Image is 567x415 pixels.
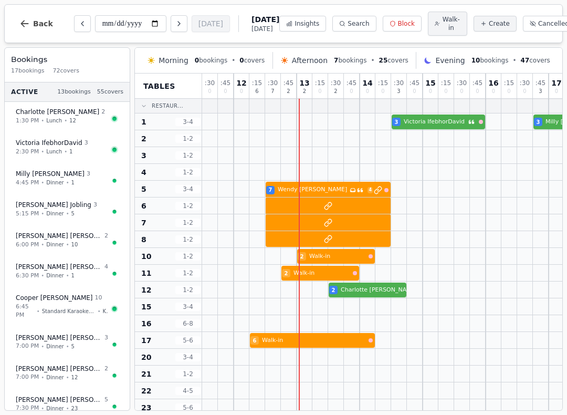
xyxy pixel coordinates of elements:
span: 3 [395,118,398,126]
span: Back [33,20,53,27]
span: Walk-in [293,269,351,278]
span: 7:00 PM [16,373,39,382]
span: 3 [93,201,97,210]
span: • [66,241,69,248]
span: Dinner [46,373,64,381]
span: • [66,343,69,350]
span: 17 bookings [11,67,45,76]
span: 3 [141,150,146,161]
span: 0 [507,89,510,94]
span: 8 [141,234,146,245]
span: 3 - 4 [175,185,201,193]
span: 2 [285,269,288,277]
span: 5 [71,343,75,350]
span: 1 - 2 [175,219,201,227]
span: [PERSON_NAME] [PERSON_NAME] [16,365,102,373]
span: 2 [300,253,304,261]
span: Milly [PERSON_NAME] [16,170,85,178]
span: covers [239,56,265,65]
span: 21 [141,369,151,379]
span: • [41,117,44,124]
span: 0 [523,89,526,94]
span: [DATE] [251,14,279,25]
span: : 45 [472,80,482,86]
span: Wendy [PERSON_NAME] [278,185,348,194]
button: Block [383,16,422,32]
span: 6 - 8 [175,319,201,328]
span: [DATE] [251,25,279,33]
span: [PERSON_NAME] [PERSON_NAME] [16,396,102,404]
span: 7 [334,57,338,64]
span: 20 [141,352,151,362]
span: 3 - 4 [175,118,201,126]
span: 0 [195,57,199,64]
button: Next day [171,15,187,32]
span: : 15 [315,80,325,86]
span: : 30 [205,80,215,86]
span: Lunch [46,117,62,124]
span: 3 - 4 [175,353,201,361]
span: • [41,343,44,350]
span: Dinner [46,179,64,186]
span: Insights [295,19,319,28]
span: Dinner [46,343,64,350]
span: 5 [141,184,146,194]
span: Charlotte [PERSON_NAME] [16,108,99,116]
span: 1 [69,148,72,155]
button: Cooper [PERSON_NAME]106:45 PM•Standard Karaoke-2 Hour•K1 [9,288,125,326]
span: 22 [141,386,151,396]
span: 0 [224,89,227,94]
span: : 30 [520,80,530,86]
span: 10 [141,251,151,262]
span: 12 [71,373,78,381]
span: Tables [143,81,175,91]
span: 1 - 2 [175,235,201,244]
span: 14 [362,79,372,87]
span: Victoria IfebhorDavid [16,139,82,147]
span: 5 [104,396,108,404]
span: Evening [435,55,465,66]
span: • [64,117,67,124]
span: 13 bookings [57,88,91,97]
span: : 15 [378,80,388,86]
span: Create [489,19,510,28]
span: 5:15 PM [16,210,39,219]
span: 0 [318,89,321,94]
button: [PERSON_NAME] Jobling35:15 PM•Dinner•5 [9,195,125,224]
span: 1 - 2 [175,269,201,277]
span: 4 [141,167,146,178]
span: 2:30 PM [16,148,39,157]
span: 17 [141,335,151,346]
span: Dinner [46,272,64,279]
span: Walk-in [262,336,366,345]
span: Dinner [46,241,64,248]
button: Walk-in [428,12,467,36]
span: Dinner [46,210,64,217]
span: • [41,179,44,186]
button: Milly [PERSON_NAME]34:45 PM•Dinner•1 [9,164,125,193]
span: 6 [141,201,146,211]
span: 0 [444,89,447,94]
span: 12 [69,117,76,124]
button: Back [11,11,61,36]
span: Afternoon [292,55,328,66]
span: • [41,148,44,155]
span: • [41,373,44,381]
span: • [66,179,69,186]
span: • [371,56,374,65]
span: covers [379,56,408,65]
span: Victoria IfebhorDavid [404,118,466,127]
span: 6:45 PM [16,303,35,320]
span: • [41,241,44,248]
span: 0 [240,89,243,94]
span: 47 [521,57,530,64]
span: • [41,404,44,412]
span: 4:45 PM [16,179,39,188]
button: [PERSON_NAME] [PERSON_NAME]26:00 PM•Dinner•10 [9,226,125,255]
span: • [66,373,69,381]
span: • [98,307,101,315]
span: : 15 [504,80,514,86]
span: 1 - 2 [175,168,201,177]
button: Charlotte [PERSON_NAME]21:30 PM•Lunch•12 [9,102,125,131]
span: • [66,210,69,217]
